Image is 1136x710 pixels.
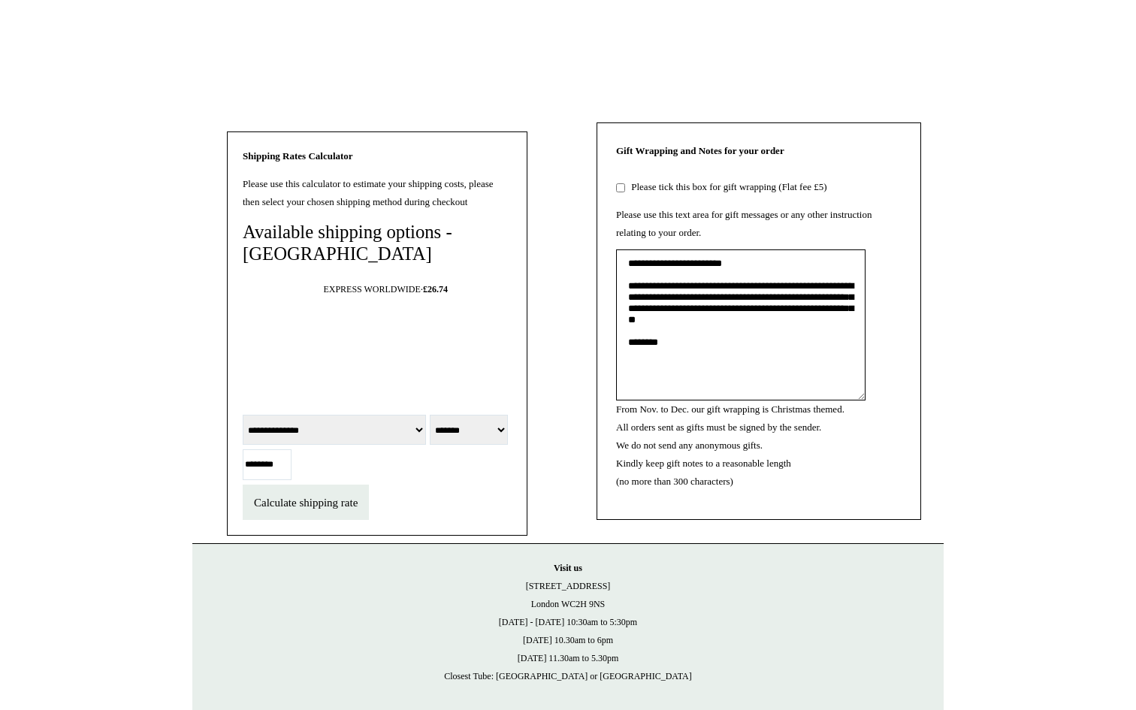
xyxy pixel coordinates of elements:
p: Please use this calculator to estimate your shipping costs, please then select your chosen shippi... [243,175,512,211]
button: Calculate shipping rate [243,485,369,520]
label: Please use this text area for gift messages or any other instruction relating to your order. [616,209,872,238]
iframe: PayPal-paypal [796,26,909,67]
h4: Available shipping options - [GEOGRAPHIC_DATA] [243,221,512,265]
strong: Shipping Rates Calculator [243,150,353,162]
strong: Gift Wrapping and Notes for your order [616,145,784,156]
p: [STREET_ADDRESS] London WC2H 9NS [DATE] - [DATE] 10:30am to 5:30pm [DATE] 10.30am to 6pm [DATE] 1... [207,559,929,685]
input: Postcode [243,449,292,480]
span: Calculate shipping rate [254,497,358,509]
form: select location [243,412,512,520]
label: Please tick this box for gift wrapping (Flat fee £5) [627,181,826,192]
strong: Visit us [554,563,582,573]
label: From Nov. to Dec. our gift wrapping is Christmas themed. All orders sent as gifts must be signed ... [616,403,844,487]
